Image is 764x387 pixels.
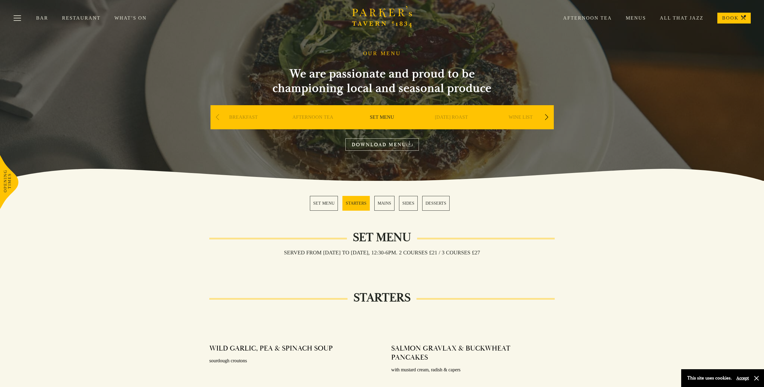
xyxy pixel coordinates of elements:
[347,230,417,245] h2: Set Menu
[278,249,486,256] h3: Served from [DATE] to [DATE], 12:30-6pm. 2 COURSES £21 / 3 COURSES £27
[292,114,333,138] a: AFTERNOON TEA
[435,114,468,138] a: [DATE] ROAST
[543,111,551,124] div: Next slide
[509,114,533,138] a: WINE LIST
[210,105,277,147] div: 1 / 9
[348,291,416,305] h2: STARTERS
[310,196,338,211] a: 1 / 5
[736,375,749,381] button: Accept
[488,105,554,147] div: 5 / 9
[262,67,503,96] h2: We are passionate and proud to be championing local and seasonal produce
[209,344,333,353] h4: WILD GARLIC, PEA & SPINACH SOUP
[345,138,419,151] a: DOWNLOAD MENU
[753,375,759,381] button: Close and accept
[391,344,549,362] h4: SALMON GRAVLAX & BUCKWHEAT PANCAKES
[418,105,485,147] div: 4 / 9
[342,196,370,211] a: 2 / 5
[349,105,415,147] div: 3 / 9
[687,374,732,382] p: This site uses cookies.
[363,50,401,57] h1: OUR MENU
[399,196,418,211] a: 4 / 5
[209,357,373,365] p: sourdough croutons
[422,196,450,211] a: 5 / 5
[229,114,258,138] a: BREAKFAST
[214,111,222,124] div: Previous slide
[370,114,394,138] a: SET MENU
[280,105,346,147] div: 2 / 9
[374,196,394,211] a: 3 / 5
[391,366,555,374] p: with mustard cream, radish & capers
